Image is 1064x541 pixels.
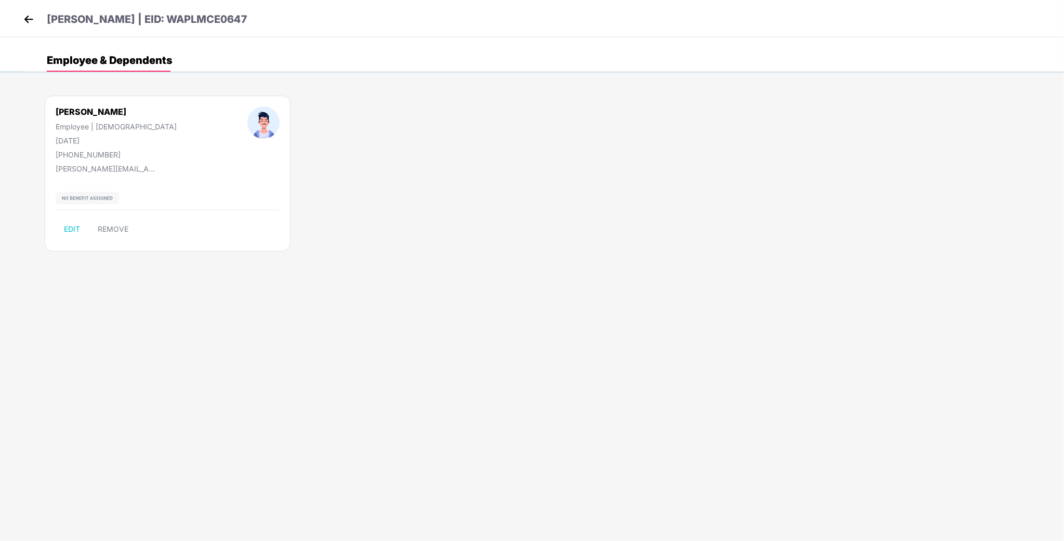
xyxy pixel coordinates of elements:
[56,150,177,159] div: [PHONE_NUMBER]
[64,225,80,233] span: EDIT
[47,55,172,65] div: Employee & Dependents
[56,164,160,173] div: [PERSON_NAME][EMAIL_ADDRESS][PERSON_NAME][DOMAIN_NAME]
[56,122,177,131] div: Employee | [DEMOGRAPHIC_DATA]
[56,192,119,204] img: svg+xml;base64,PHN2ZyB4bWxucz0iaHR0cDovL3d3dy53My5vcmcvMjAwMC9zdmciIHdpZHRoPSIxMjIiIGhlaWdodD0iMj...
[247,107,280,139] img: profileImage
[56,136,177,145] div: [DATE]
[89,221,137,237] button: REMOVE
[56,221,88,237] button: EDIT
[21,11,36,27] img: back
[47,11,247,28] p: [PERSON_NAME] | EID: WAPLMCE0647
[98,225,128,233] span: REMOVE
[56,107,177,117] div: [PERSON_NAME]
